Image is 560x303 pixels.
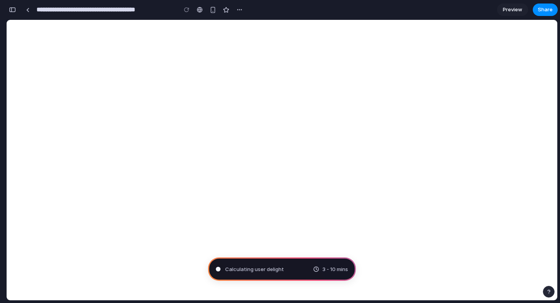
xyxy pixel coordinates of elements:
span: Calculating user delight [225,265,284,273]
span: Share [538,6,553,14]
span: 3 - 10 mins [322,265,348,273]
button: Share [533,4,558,16]
span: Preview [503,6,522,14]
a: Preview [497,4,528,16]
